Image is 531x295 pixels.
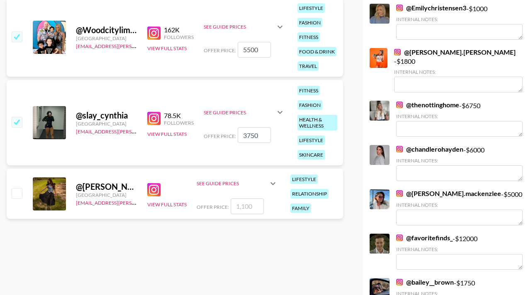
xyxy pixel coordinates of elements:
img: Instagram [147,183,161,196]
div: @ [PERSON_NAME] [76,181,137,192]
div: lifestyle [297,3,325,13]
div: relationship [290,189,329,198]
img: Instagram [396,146,403,152]
div: @ slay_cynthia [76,110,137,121]
div: Internal Notes: [396,16,523,22]
a: @chandlerohayden [396,145,463,153]
div: See Guide Prices [204,17,285,37]
input: 1,100 [231,198,264,214]
div: family [290,203,311,213]
div: Internal Notes: [396,157,523,164]
div: fitness [297,32,320,42]
span: Offer Price: [197,204,229,210]
a: @bailey__brown [396,278,454,286]
img: Instagram [394,49,401,56]
a: @[PERSON_NAME].[PERSON_NAME] [394,48,516,56]
button: View Full Stats [147,45,187,51]
input: 5,500 [238,42,271,58]
div: - $ 5000 [396,189,523,225]
div: - $ 1800 [394,48,523,92]
div: @ Woodcitylimits [76,25,137,35]
img: Instagram [147,27,161,40]
a: [EMAIL_ADDRESS][PERSON_NAME][DOMAIN_NAME] [76,41,199,49]
img: Instagram [396,5,403,11]
div: fitness [297,86,320,95]
div: fashion [297,100,322,110]
div: - $ 12000 [396,234,523,270]
div: Internal Notes: [394,69,523,75]
div: lifestyle [297,135,325,145]
div: lifestyle [290,174,318,184]
div: [GEOGRAPHIC_DATA] [76,121,137,127]
span: Offer Price: [204,133,236,139]
div: Internal Notes: [396,202,523,208]
div: fashion [297,18,322,27]
div: [GEOGRAPHIC_DATA] [76,35,137,41]
img: Instagram [147,112,161,125]
div: See Guide Prices [204,24,275,30]
button: View Full Stats [147,131,187,137]
div: - $ 6750 [396,101,523,137]
div: 162K [164,26,194,34]
img: Instagram [396,190,403,197]
div: See Guide Prices [204,102,285,122]
span: Offer Price: [204,47,236,53]
div: 78.5K [164,111,194,120]
div: See Guide Prices [197,180,268,186]
div: Internal Notes: [396,113,523,119]
div: travel [297,61,319,71]
div: - $ 1000 [396,4,523,40]
div: Internal Notes: [396,246,523,252]
a: @Emilychristensen3 [396,4,466,12]
div: Followers [164,120,194,126]
div: See Guide Prices [197,174,278,193]
img: Instagram [396,102,403,108]
img: Instagram [396,235,403,241]
div: skincare [297,150,325,160]
div: See Guide Prices [204,109,275,116]
img: Instagram [396,279,403,285]
input: 3,750 [238,127,271,143]
div: food & drink [297,47,336,56]
a: @[PERSON_NAME].mackenzlee [396,189,501,198]
div: - $ 6000 [396,145,523,181]
a: @favoritefinds_ [396,234,453,242]
div: Followers [164,34,194,40]
a: @thenottinghome [396,101,459,109]
a: [EMAIL_ADDRESS][PERSON_NAME][DOMAIN_NAME] [76,198,199,206]
button: View Full Stats [147,201,187,208]
div: health & wellness [297,115,337,131]
div: [GEOGRAPHIC_DATA] [76,192,137,198]
a: [EMAIL_ADDRESS][PERSON_NAME][DOMAIN_NAME] [76,127,199,135]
